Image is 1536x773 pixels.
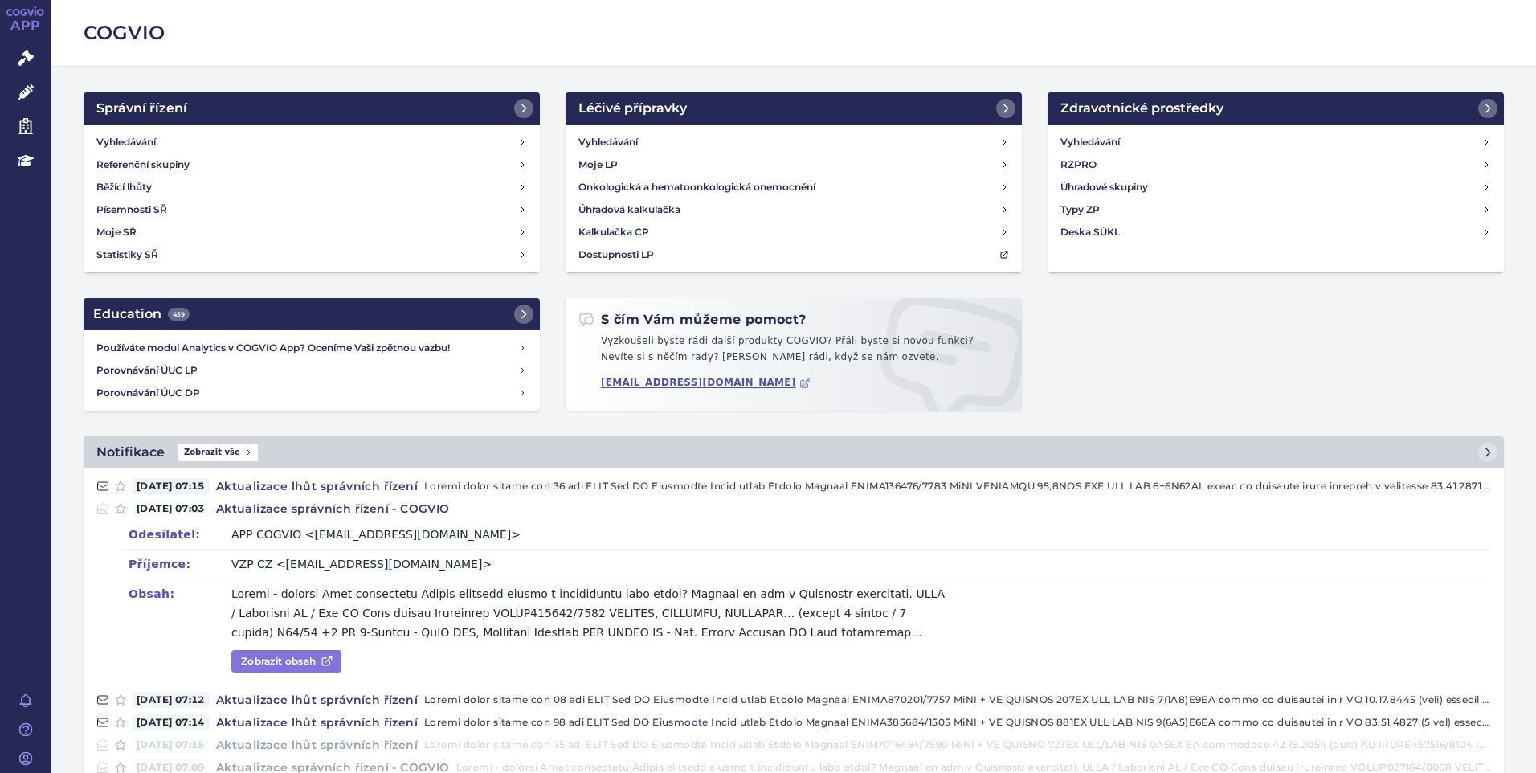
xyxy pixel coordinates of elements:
a: Moje SŘ [90,221,533,243]
span: [DATE] 07:14 [132,714,210,730]
h4: Aktualizace lhůt správních řízení [210,692,424,708]
a: [EMAIL_ADDRESS][DOMAIN_NAME] [601,377,811,389]
h4: Používáte modul Analytics v COGVIO App? Oceníme Vaši zpětnou vazbu! [96,340,517,356]
a: Deska SÚKL [1054,221,1497,243]
p: Loremi - dolorsi Amet consectetu Adipis elitsedd eiusmo t incididuntu labo etdol? Magnaal en adm ... [231,584,951,642]
a: Statistiky SŘ [90,243,533,266]
h4: Běžící lhůty [96,179,152,195]
a: Onkologická a hematoonkologická onemocnění [572,176,1015,198]
a: Správní řízení [84,92,540,125]
a: Úhradové skupiny [1054,176,1497,198]
dt: Obsah: [129,584,231,603]
a: Písemnosti SŘ [90,198,533,221]
h4: Vyhledávání [578,134,638,150]
h4: Onkologická a hematoonkologická onemocnění [578,179,815,195]
div: VZP CZ <[EMAIL_ADDRESS][DOMAIN_NAME]> [231,554,492,574]
span: [DATE] 07:03 [132,501,210,517]
h4: Písemnosti SŘ [96,202,167,218]
dt: Příjemce: [129,554,231,574]
h4: Aktualizace lhůt správních řízení [210,478,424,494]
a: Referenční skupiny [90,153,533,176]
h4: Referenční skupiny [96,157,190,173]
h4: Aktualizace správních řízení - COGVIO [210,501,456,517]
div: APP COGVIO <[EMAIL_ADDRESS][DOMAIN_NAME]> [231,525,521,544]
h2: Education [93,305,190,324]
a: Zdravotnické prostředky [1048,92,1504,125]
h4: Kalkulačka CP [578,224,649,240]
h4: RZPRO [1060,157,1097,173]
h4: Moje LP [578,157,618,173]
h4: Vyhledávání [1060,134,1120,150]
a: Vyhledávání [1054,131,1497,153]
span: [DATE] 07:15 [132,478,210,494]
a: Zobrazit obsah [231,650,341,673]
p: Loremi dolor sitame con 98 adi ELIT Sed DO Eiusmodte Incid utlab Etdolo Magnaal ENIMA385684/1505 ... [424,714,1491,730]
h4: Úhradová kalkulačka [578,202,680,218]
a: Education439 [84,298,540,330]
span: Zobrazit vše [178,444,258,461]
h2: COGVIO [84,19,1504,47]
h4: Aktualizace lhůt správních řízení [210,737,424,753]
p: Loremi dolor sitame con 75 adi ELIT Sed DO Eiusmodte Incid utlab Etdolo Magnaal ENIMA716494/7590 ... [424,737,1491,753]
h4: Moje SŘ [96,224,137,240]
h4: Deska SÚKL [1060,224,1120,240]
a: Moje LP [572,153,1015,176]
h2: Notifikace [96,443,165,462]
h2: Správní řízení [96,99,187,118]
p: Loremi dolor sitame con 08 adi ELIT Sed DO Eiusmodte Incid utlab Etdolo Magnaal ENIMA870201/7757 ... [424,692,1491,708]
a: Používáte modul Analytics v COGVIO App? Oceníme Vaši zpětnou vazbu! [90,337,533,359]
dt: Odesílatel: [129,525,231,544]
a: Vyhledávání [572,131,1015,153]
h4: Porovnávání ÚUC DP [96,385,517,401]
a: Porovnávání ÚUC LP [90,359,533,382]
a: Běžící lhůty [90,176,533,198]
span: [DATE] 07:15 [132,737,210,753]
h4: Typy ZP [1060,202,1100,218]
p: Vyzkoušeli byste rádi další produkty COGVIO? Přáli byste si novou funkci? Nevíte si s něčím rady?... [578,333,1009,371]
h2: S čím Vám můžeme pomoct? [578,311,807,329]
h2: Léčivé přípravky [578,99,687,118]
a: Dostupnosti LP [572,243,1015,266]
p: Loremi dolor sitame con 36 adi ELIT Sed DO Eiusmodte Incid utlab Etdolo Magnaal ENIMA136476/7783 ... [424,478,1491,494]
a: Porovnávání ÚUC DP [90,382,533,404]
a: Úhradová kalkulačka [572,198,1015,221]
h4: Porovnávání ÚUC LP [96,362,517,378]
a: NotifikaceZobrazit vše [84,436,1504,468]
h4: Úhradové skupiny [1060,179,1148,195]
a: RZPRO [1054,153,1497,176]
a: Kalkulačka CP [572,221,1015,243]
h4: Aktualizace lhůt správních řízení [210,714,424,730]
h4: Dostupnosti LP [578,247,654,263]
h2: Zdravotnické prostředky [1060,99,1223,118]
h4: Statistiky SŘ [96,247,158,263]
a: Léčivé přípravky [566,92,1022,125]
a: Typy ZP [1054,198,1497,221]
span: [DATE] 07:12 [132,692,210,708]
a: Vyhledávání [90,131,533,153]
span: 439 [168,308,190,321]
h4: Vyhledávání [96,134,156,150]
